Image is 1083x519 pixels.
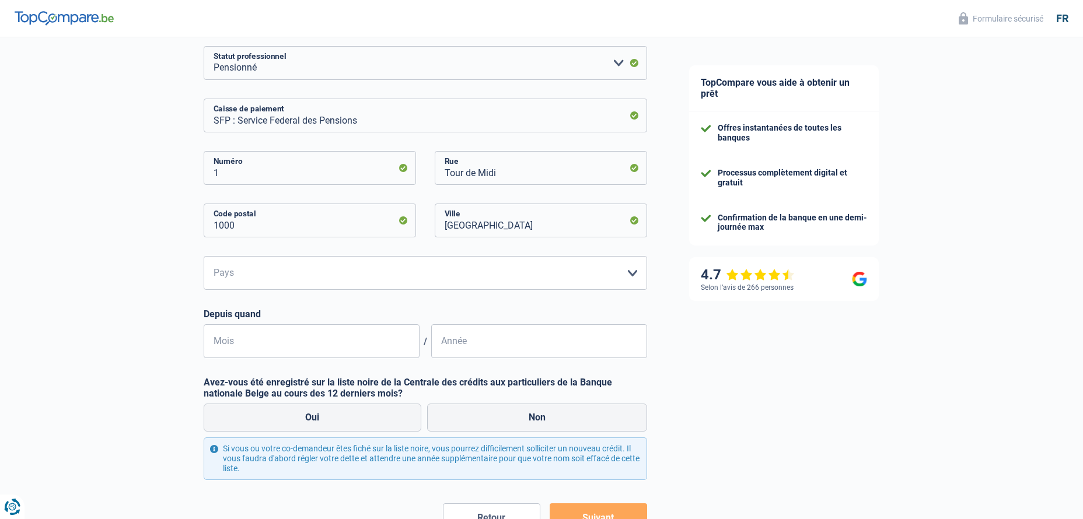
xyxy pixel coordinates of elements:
[204,377,647,399] label: Avez-vous été enregistré sur la liste noire de la Centrale des crédits aux particuliers de la Ban...
[427,404,648,432] label: Non
[718,168,867,188] div: Processus complètement digital et gratuit
[689,65,879,111] div: TopCompare vous aide à obtenir un prêt
[718,123,867,143] div: Offres instantanées de toutes les banques
[204,437,647,479] div: Si vous ou votre co-demandeur êtes fiché sur la liste noire, vous pourrez difficilement sollicite...
[701,283,794,292] div: Selon l’avis de 266 personnes
[204,308,647,320] label: Depuis quand
[204,324,420,358] input: MM
[952,9,1050,28] button: Formulaire sécurisé
[718,213,867,233] div: Confirmation de la banque en une demi-journée max
[420,336,431,347] span: /
[701,266,795,283] div: 4.7
[431,324,647,358] input: AAAA
[204,404,421,432] label: Oui
[15,11,114,25] img: TopCompare Logo
[1056,12,1068,25] div: fr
